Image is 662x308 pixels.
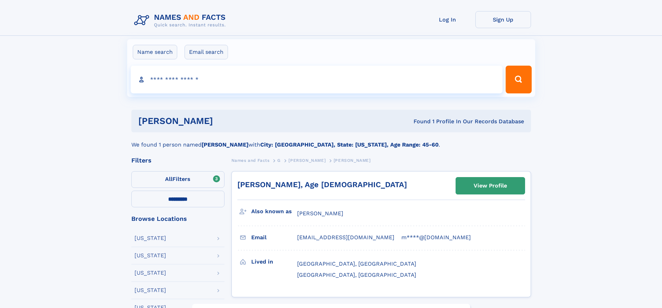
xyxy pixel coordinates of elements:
[131,171,224,188] label: Filters
[185,45,228,59] label: Email search
[202,141,248,148] b: [PERSON_NAME]
[138,117,313,125] h1: [PERSON_NAME]
[313,118,524,125] div: Found 1 Profile In Our Records Database
[134,235,166,241] div: [US_STATE]
[260,141,439,148] b: City: [GEOGRAPHIC_DATA], State: [US_STATE], Age Range: 45-60
[131,66,503,93] input: search input
[297,210,343,217] span: [PERSON_NAME]
[277,156,281,165] a: G
[131,132,531,149] div: We found 1 person named with .
[134,288,166,293] div: [US_STATE]
[277,158,281,163] span: G
[474,178,507,194] div: View Profile
[456,177,525,194] a: View Profile
[134,270,166,276] div: [US_STATE]
[251,206,297,217] h3: Also known as
[420,11,475,28] a: Log In
[231,156,270,165] a: Names and Facts
[475,11,531,28] a: Sign Up
[288,156,326,165] a: [PERSON_NAME]
[165,176,172,182] span: All
[251,232,297,243] h3: Email
[131,216,224,222] div: Browse Locations
[251,256,297,268] h3: Lived in
[131,11,231,30] img: Logo Names and Facts
[133,45,177,59] label: Name search
[237,180,407,189] a: [PERSON_NAME], Age [DEMOGRAPHIC_DATA]
[506,66,531,93] button: Search Button
[297,260,416,267] span: [GEOGRAPHIC_DATA], [GEOGRAPHIC_DATA]
[131,157,224,164] div: Filters
[297,272,416,278] span: [GEOGRAPHIC_DATA], [GEOGRAPHIC_DATA]
[334,158,371,163] span: [PERSON_NAME]
[297,234,394,241] span: [EMAIL_ADDRESS][DOMAIN_NAME]
[288,158,326,163] span: [PERSON_NAME]
[134,253,166,258] div: [US_STATE]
